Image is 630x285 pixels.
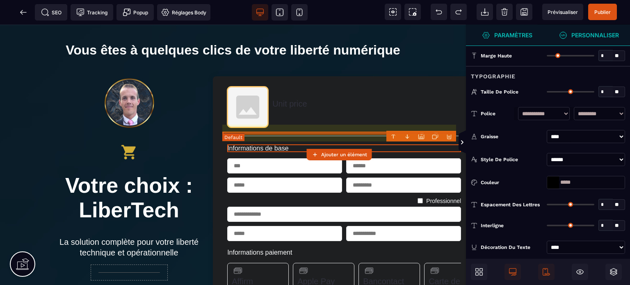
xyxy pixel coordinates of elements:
[363,252,404,262] label: Bancontact
[481,201,540,208] span: Espacement des lettres
[466,25,548,46] span: Ouvrir le gestionnaire de styles
[272,4,288,21] span: Voir tablette
[227,62,268,103] img: Product image
[426,173,461,180] label: Professionnel
[481,109,514,118] div: Police
[227,224,292,231] label: Informations paiement
[481,155,541,164] div: Style de police
[404,4,421,20] span: Capture d'écran
[15,4,32,21] span: Retour
[297,240,310,252] img: credit-card-icon.png
[123,8,148,16] span: Popup
[71,4,113,21] span: Code de suivi
[103,52,156,105] img: 8b362d96bec9e8e76015217cce0796a7_6795_67bdbd8446532_d11n7da8rpqbjy.png
[116,4,154,21] span: Créer une alerte modale
[297,252,335,262] label: Apple Pay
[594,9,611,15] span: Publier
[41,8,62,16] span: SEO
[572,264,588,280] span: Masquer le bloc
[291,4,308,21] span: Voir mobile
[466,130,474,155] span: Afficher les vues
[59,210,199,235] text: La solution complète pour votre liberté technique et opérationnelle
[35,4,67,21] span: Métadata SEO
[538,264,555,280] span: Afficher le mobile
[481,178,541,187] div: Couleur
[481,132,541,141] div: Graisse
[161,8,206,16] span: Réglages Body
[227,120,461,128] h5: Informations de base
[548,9,578,15] span: Prévisualiser
[481,222,504,229] span: Interligne
[363,240,375,252] img: credit-card-icon.png
[232,240,244,252] img: credit-card-icon.png
[477,4,493,20] span: Importer
[53,14,413,37] h1: Vous êtes à quelques clics de votre liberté numérique
[516,4,532,20] span: Enregistrer
[481,89,518,95] span: Taille de police
[494,32,532,38] strong: Paramètres
[76,8,107,16] span: Tracking
[429,240,441,252] img: credit-card-icon.png
[605,264,622,280] span: Ouvrir les calques
[542,4,583,20] span: Aperçu
[385,4,401,20] span: Voir les composants
[252,4,268,21] span: Voir bureau
[429,252,482,262] label: Carte de crédit
[272,75,307,84] span: Unit price
[481,243,541,251] div: Décoration du texte
[496,4,513,20] span: Nettoyage
[59,144,199,202] h1: Votre choix : LiberTech
[571,32,619,38] strong: Personnaliser
[121,119,138,136] img: 4a1ee5b1b41d22bb8c72cdd22dded87c_icons8-caddie-100.png
[157,4,210,21] span: Favicon
[588,4,617,20] span: Enregistrer le contenu
[466,66,630,81] div: Typographie
[504,264,521,280] span: Afficher le desktop
[321,152,367,157] strong: Ajouter un élément
[307,149,372,160] button: Ajouter un élément
[232,252,253,262] label: Affirm
[481,52,512,59] span: Marge haute
[548,25,630,46] span: Ouvrir le gestionnaire de styles
[431,4,447,20] span: Défaire
[471,264,487,280] span: Ouvrir les blocs
[450,4,467,20] span: Rétablir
